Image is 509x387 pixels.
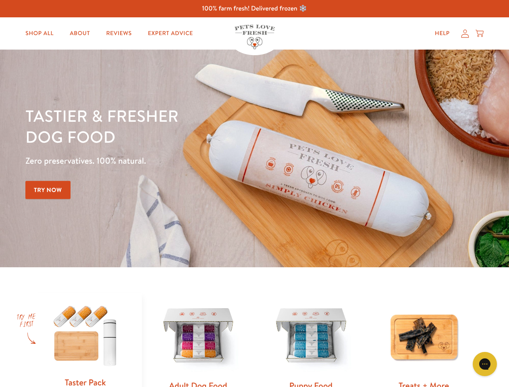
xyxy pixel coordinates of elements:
[63,25,96,42] a: About
[100,25,138,42] a: Reviews
[19,25,60,42] a: Shop All
[469,349,501,379] iframe: Gorgias live chat messenger
[25,181,71,199] a: Try Now
[25,154,331,168] p: Zero preservatives. 100% natural.
[141,25,199,42] a: Expert Advice
[25,105,331,147] h1: Tastier & fresher dog food
[428,25,456,42] a: Help
[235,25,275,49] img: Pets Love Fresh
